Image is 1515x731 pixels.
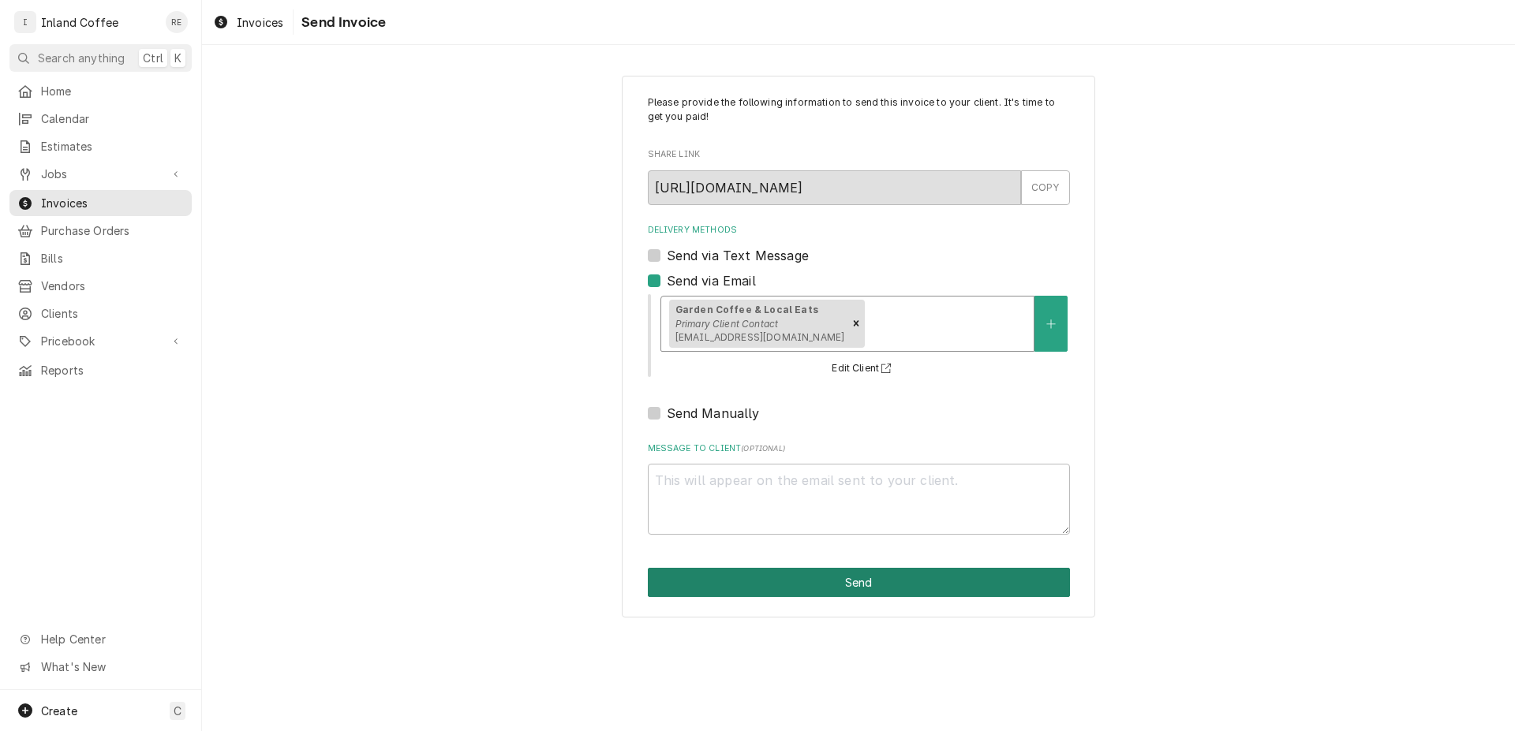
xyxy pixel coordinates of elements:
div: Inland Coffee [41,14,118,31]
a: Go to Help Center [9,626,192,652]
div: Invoice Send Form [648,95,1070,535]
a: Bills [9,245,192,271]
button: Edit Client [829,359,898,379]
span: Purchase Orders [41,222,184,239]
a: Go to Pricebook [9,328,192,354]
a: Home [9,78,192,104]
em: Primary Client Contact [675,318,779,330]
a: Invoices [207,9,290,35]
div: Remove [object Object] [847,300,865,349]
span: Ctrl [143,50,163,66]
a: Clients [9,300,192,326]
div: Button Group Row [648,568,1070,597]
label: Message to Client [648,442,1070,455]
a: Estimates [9,133,192,159]
div: Invoice Send [622,76,1095,617]
span: Pricebook [41,333,160,349]
p: Please provide the following information to send this invoice to your client. It's time to get yo... [648,95,1070,125]
span: What's New [41,658,182,675]
span: Clients [41,305,184,322]
span: Create [41,704,77,718]
span: Bills [41,250,184,267]
span: K [174,50,181,66]
span: Invoices [41,195,184,211]
span: Jobs [41,166,160,182]
a: Go to What's New [9,654,192,680]
span: Estimates [41,138,184,155]
span: [EMAIL_ADDRESS][DOMAIN_NAME] [675,331,844,343]
span: Calendar [41,110,184,127]
button: Create New Contact [1034,296,1068,352]
div: I [14,11,36,33]
a: Go to Jobs [9,161,192,187]
div: RE [166,11,188,33]
label: Send via Email [667,271,756,290]
button: Send [648,568,1070,597]
label: Send Manually [667,404,760,423]
a: Calendar [9,106,192,132]
a: Purchase Orders [9,218,192,244]
label: Delivery Methods [648,224,1070,237]
label: Share Link [648,148,1070,161]
span: ( optional ) [741,444,785,453]
label: Send via Text Message [667,246,809,265]
div: Delivery Methods [648,224,1070,423]
span: Search anything [38,50,125,66]
a: Reports [9,357,192,383]
span: Invoices [237,14,283,31]
div: Ruth Easley's Avatar [166,11,188,33]
span: Vendors [41,278,184,294]
svg: Create New Contact [1046,319,1056,330]
span: C [174,703,181,719]
a: Invoices [9,190,192,216]
span: Help Center [41,631,182,647]
button: Search anythingCtrlK [9,44,192,72]
span: Reports [41,362,184,379]
button: COPY [1021,170,1070,205]
div: Share Link [648,148,1070,204]
div: Button Group [648,568,1070,597]
span: Home [41,83,184,99]
a: Vendors [9,273,192,299]
span: Send Invoice [297,12,386,33]
div: Message to Client [648,442,1070,535]
strong: Garden Coffee & Local Eats [675,304,818,315]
